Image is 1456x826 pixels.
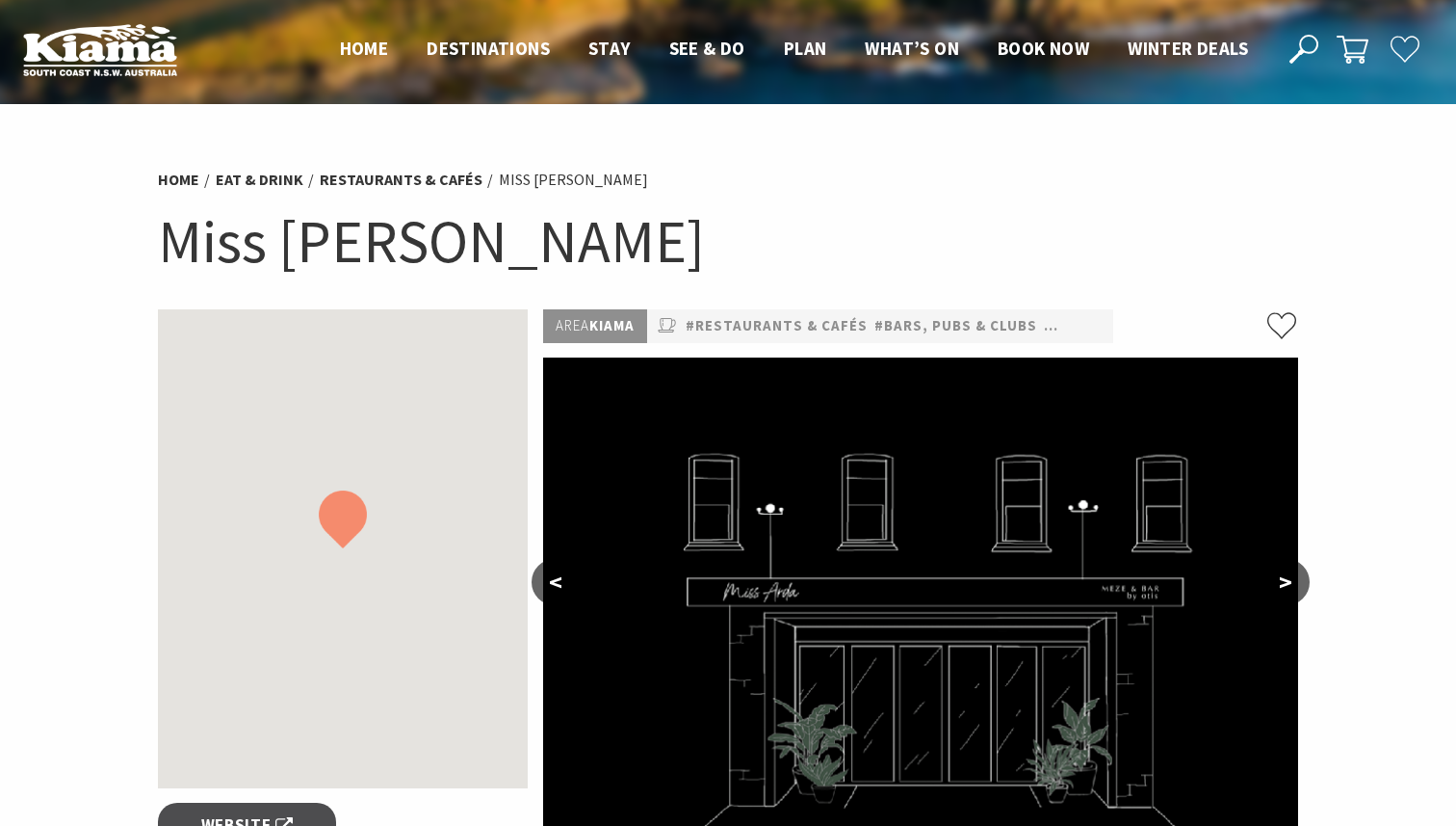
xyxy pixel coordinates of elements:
[158,170,199,190] a: Home
[998,37,1089,60] span: Book now
[1128,37,1248,60] span: Winter Deals
[588,37,631,60] span: Stay
[532,559,580,605] button: <
[543,309,647,343] p: Kiama
[556,316,589,334] span: Area
[427,37,550,60] span: Destinations
[1261,559,1310,605] button: >
[216,170,303,190] a: Eat & Drink
[158,202,1298,280] h1: Miss [PERSON_NAME]
[669,37,745,60] span: See & Do
[499,168,648,193] li: Miss [PERSON_NAME]
[784,37,827,60] span: Plan
[320,170,482,190] a: Restaurants & Cafés
[686,314,868,338] a: #Restaurants & Cafés
[321,34,1267,66] nav: Main Menu
[874,314,1037,338] a: #Bars, Pubs & Clubs
[865,37,959,60] span: What’s On
[340,37,389,60] span: Home
[23,23,177,76] img: Kiama Logo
